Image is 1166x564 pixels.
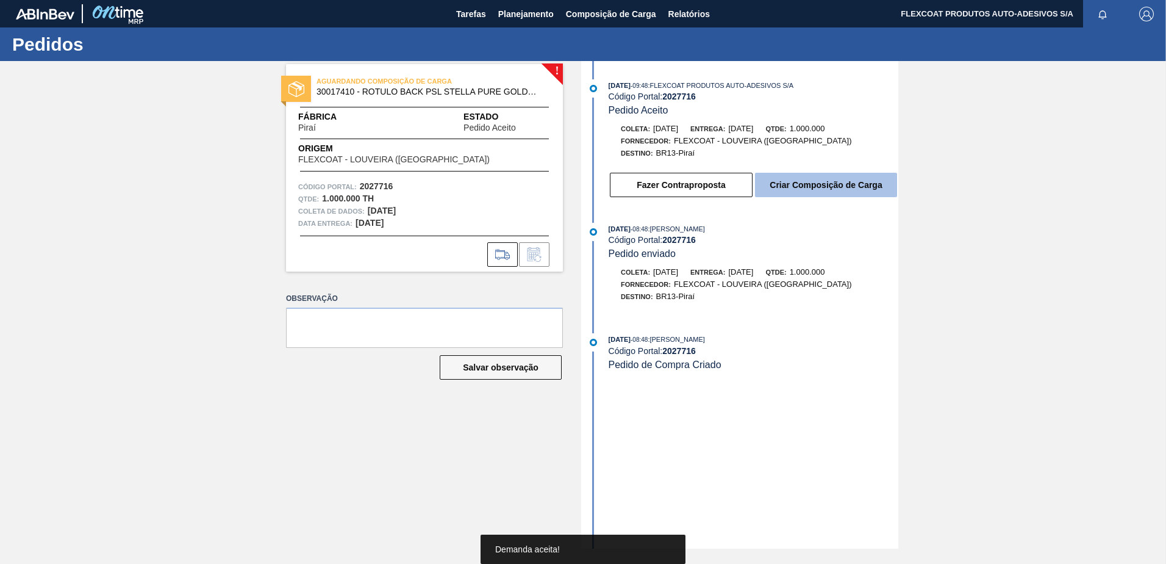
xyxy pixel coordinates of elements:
span: Origem [298,142,524,155]
img: Logout [1139,7,1154,21]
span: 30017410 - ROTULO BACK PSL STELLA PURE GOLD 330ML [317,87,538,96]
span: Coleta: [621,125,650,132]
span: Data entrega: [298,217,352,230]
span: Planejamento [498,7,554,21]
span: Composição de Carga [566,7,656,21]
span: : FLEXCOAT PRODUTOS AUTO-ADESIVOS S/A [648,82,793,89]
span: Destino: [621,293,653,300]
span: [DATE] [609,82,631,89]
span: [DATE] [609,225,631,233]
div: Código Portal: [609,92,898,101]
img: atual [590,339,597,346]
span: Fornecedor: [621,281,671,288]
strong: 2027716 [360,181,393,191]
div: Informar alteração no pedido [519,242,549,267]
span: Entrega: [690,125,725,132]
span: [DATE] [609,336,631,343]
h1: Pedidos [12,37,229,51]
span: [DATE] [653,267,678,277]
span: Coleta de dados: [298,205,365,217]
span: [DATE] [728,124,753,133]
span: Entrega: [690,269,725,276]
span: Relatórios [668,7,710,21]
div: Ir para Composição de Carga [487,242,518,267]
strong: [DATE] [356,218,384,228]
span: - 09:48 [631,82,648,89]
span: FLEXCOAT - LOUVEIRA ([GEOGRAPHIC_DATA]) [674,280,852,289]
button: Salvar observação [440,355,562,380]
button: Fazer Contraproposta [610,173,753,197]
span: FLEXCOAT - LOUVEIRA ([GEOGRAPHIC_DATA]) [674,136,852,145]
label: Observação [286,290,563,308]
button: Notificações [1083,5,1122,23]
strong: 2027716 [662,92,696,101]
span: BR13-Piraí [656,148,695,157]
span: [DATE] [653,124,678,133]
img: atual [590,85,597,92]
img: estado [288,81,304,97]
span: 1.000,000 [790,124,825,133]
span: Pedido enviado [609,248,676,259]
span: : [PERSON_NAME] [648,225,705,233]
font: Código Portal: [298,183,357,190]
span: Qtde : [298,193,319,205]
span: AGUARDANDO COMPOSIÇÃO DE CARGA [317,75,487,87]
span: Estado [463,110,551,123]
span: - 08:48 [631,336,648,343]
span: - 08:48 [631,226,648,233]
strong: 2027716 [662,346,696,356]
button: Criar Composição de Carga [755,173,897,197]
div: Código Portal: [609,346,898,356]
span: Fábrica [298,110,354,123]
span: Tarefas [456,7,486,21]
span: Demanda aceita! [495,544,560,554]
span: Pedido Aceito [463,123,516,132]
img: TNhmsLtSVTkK8tSr43FrP2fwEKptu5GPRR3wAAAABJRU5ErkJggg== [16,9,74,20]
span: Coleta: [621,269,650,276]
strong: 1.000.000 TH [322,193,374,203]
span: Qtde: [765,125,786,132]
span: : [PERSON_NAME] [648,336,705,343]
span: [DATE] [728,267,753,277]
img: atual [590,228,597,236]
span: Destino: [621,150,653,157]
span: FLEXCOAT - LOUVEIRA ([GEOGRAPHIC_DATA]) [298,155,490,164]
strong: [DATE] [368,206,396,215]
span: Piraí [298,123,316,132]
span: BR13-Piraí [656,292,695,301]
strong: 2027716 [662,235,696,245]
span: 1.000,000 [790,267,825,277]
div: Código Portal: [609,235,898,245]
span: Fornecedor: [621,137,671,145]
span: Pedido Aceito [609,105,668,115]
span: Pedido de Compra Criado [609,360,721,370]
span: Qtde: [765,269,786,276]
